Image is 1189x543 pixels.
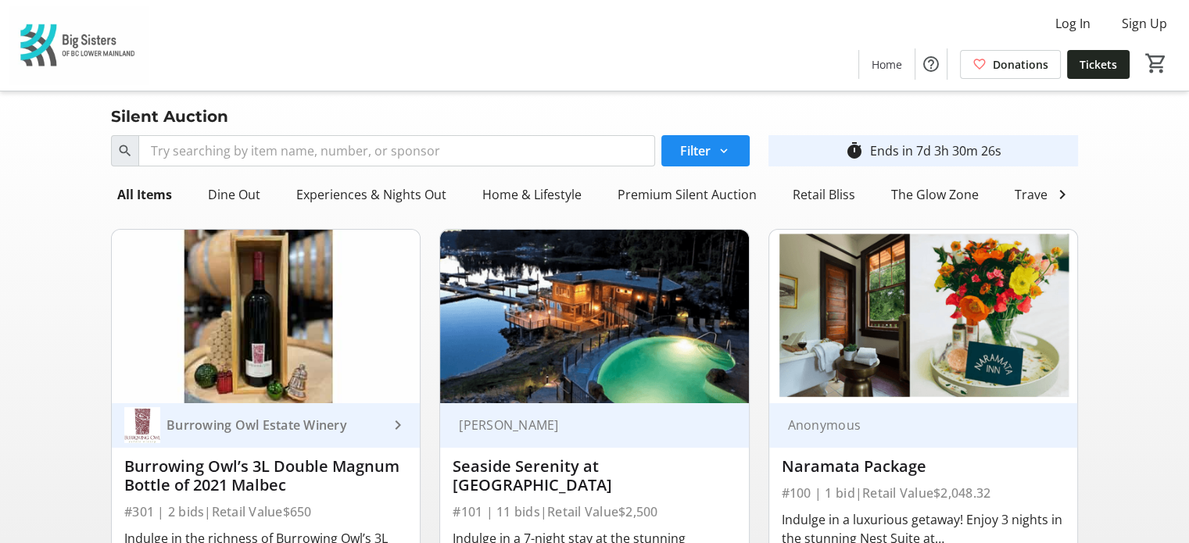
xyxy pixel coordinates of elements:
img: Burrowing Owl Estate Winery [124,407,160,443]
a: Home [859,50,915,79]
img: Naramata Package [769,230,1077,403]
span: Tickets [1080,56,1117,73]
mat-icon: timer_outline [845,141,864,160]
div: Anonymous [782,417,1046,433]
div: Travel [1008,179,1057,210]
div: The Glow Zone [885,179,985,210]
img: Burrowing Owl’s 3L Double Magnum Bottle of 2021 Malbec [112,230,420,403]
div: Seaside Serenity at [GEOGRAPHIC_DATA] [453,457,736,495]
button: Log In [1043,11,1103,36]
div: [PERSON_NAME] [453,417,717,433]
div: Dine Out [202,179,267,210]
button: Sign Up [1109,11,1180,36]
div: Retail Bliss [786,179,861,210]
mat-icon: keyboard_arrow_right [389,416,407,434]
button: Help [915,48,947,80]
a: Tickets [1067,50,1130,79]
div: Home & Lifestyle [476,179,588,210]
div: Naramata Package [782,457,1065,476]
div: All Items [111,179,178,210]
span: Home [872,56,902,73]
span: Sign Up [1122,14,1167,33]
img: Seaside Serenity at Painted Boat Resort & Marina [440,230,748,403]
div: Premium Silent Auction [611,179,763,210]
button: Cart [1142,49,1170,77]
div: Silent Auction [102,104,238,129]
div: #301 | 2 bids | Retail Value $650 [124,501,407,523]
div: Burrowing Owl Estate Winery [160,417,389,433]
img: Big Sisters of BC Lower Mainland's Logo [9,6,149,84]
span: Filter [680,141,711,160]
div: Ends in 7d 3h 30m 26s [870,141,1001,160]
div: Experiences & Nights Out [290,179,453,210]
a: Burrowing Owl Estate WineryBurrowing Owl Estate Winery [112,403,420,448]
span: Log In [1055,14,1091,33]
span: Donations [993,56,1048,73]
input: Try searching by item name, number, or sponsor [138,135,655,166]
div: #100 | 1 bid | Retail Value $2,048.32 [782,482,1065,504]
div: #101 | 11 bids | Retail Value $2,500 [453,501,736,523]
button: Filter [661,135,750,166]
a: Donations [960,50,1061,79]
div: Burrowing Owl’s 3L Double Magnum Bottle of 2021 Malbec [124,457,407,495]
